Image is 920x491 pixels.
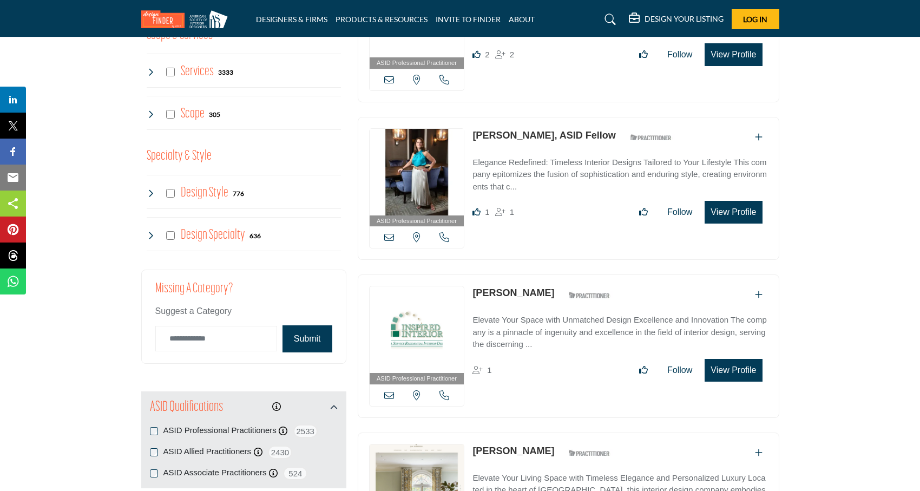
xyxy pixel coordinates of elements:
img: Amy McAtee [370,286,464,373]
p: Elevate Your Space with Unmatched Design Excellence and Innovation The company is a pinnacle of i... [472,314,767,351]
button: Log In [732,9,779,29]
input: Select Design Specialty checkbox [166,231,175,240]
h4: Design Style: Styles that range from contemporary to Victorian to meet any aesthetic vision. [181,184,228,202]
input: ASID Associate Practitioners checkbox [150,469,158,477]
div: 305 Results For Scope [209,109,220,119]
b: 305 [209,111,220,119]
p: Janie Hirsch, ASID Fellow [472,128,615,143]
span: 1 [487,365,491,375]
p: Elegance Redefined: Timeless Interior Designs Tailored to Your Lifestyle This company epitomizes ... [472,156,767,193]
input: Select Design Style checkbox [166,189,175,198]
span: 2533 [293,424,318,438]
span: Log In [743,15,767,24]
a: Information about [272,402,281,411]
span: Suggest a Category [155,306,232,316]
span: 524 [283,467,307,480]
b: 776 [233,190,244,198]
input: Category Name [155,326,277,351]
label: ASID Associate Practitioners [163,467,267,479]
h2: ASID Qualifications [150,398,223,417]
a: Add To List [755,448,763,457]
a: ASID Professional Practitioner [370,129,464,227]
div: 3333 Results For Services [218,67,233,77]
span: 2430 [268,446,292,459]
div: Followers [472,364,491,377]
img: ASID Qualified Practitioners Badge Icon [564,289,613,302]
a: PRODUCTS & RESOURCES [336,15,428,24]
button: View Profile [705,43,762,66]
button: View Profile [705,359,762,382]
span: 1 [510,207,514,217]
span: 2 [510,50,514,59]
img: Janie Hirsch, ASID Fellow [370,129,464,215]
h4: Scope: New build or renovation [181,104,205,123]
input: ASID Professional Practitioners checkbox [150,427,158,435]
b: 3333 [218,69,233,76]
button: View Profile [705,201,762,224]
span: 1 [485,207,489,217]
div: DESIGN YOUR LISTING [629,13,724,26]
div: Followers [495,48,514,61]
i: Likes [472,50,481,58]
label: ASID Allied Practitioners [163,446,252,458]
h4: Services: Interior and exterior spaces including lighting, layouts, furnishings, accessories, art... [181,62,214,81]
a: [PERSON_NAME], ASID Fellow [472,130,615,141]
label: ASID Professional Practitioners [163,424,277,437]
h4: Design Specialty: Sustainable, accessible, health-promoting, neurodiverse-friendly, age-in-place,... [181,226,245,245]
button: Submit [282,325,332,352]
a: Search [594,11,623,28]
a: ASID Professional Practitioner [370,286,464,384]
input: Select Services checkbox [166,68,175,76]
div: 636 Results For Design Specialty [249,231,261,240]
span: 2 [485,50,489,59]
b: 636 [249,232,261,240]
a: Elegance Redefined: Timeless Interior Designs Tailored to Your Lifestyle This company epitomizes ... [472,150,767,193]
button: Follow [660,359,699,381]
a: [PERSON_NAME] [472,287,554,298]
button: Like listing [632,201,655,223]
button: Like listing [632,44,655,66]
a: INVITE TO FINDER [436,15,501,24]
p: Jan Showers [472,444,554,459]
input: Select Scope checkbox [166,110,175,119]
div: Followers [495,206,514,219]
div: 776 Results For Design Style [233,188,244,198]
img: ASID Qualified Practitioners Badge Icon [626,131,675,145]
a: Add To List [755,290,763,299]
i: Like [472,208,481,216]
a: Elevate Your Space with Unmatched Design Excellence and Innovation The company is a pinnacle of i... [472,307,767,351]
span: ASID Professional Practitioner [377,217,457,226]
button: Specialty & Style [147,146,212,167]
a: ABOUT [509,15,535,24]
a: DESIGNERS & FIRMS [256,15,327,24]
button: Follow [660,44,699,66]
span: ASID Professional Practitioner [377,58,457,68]
input: ASID Allied Practitioners checkbox [150,448,158,456]
span: ASID Professional Practitioner [377,374,457,383]
p: Amy McAtee [472,286,554,300]
a: [PERSON_NAME] [472,446,554,456]
h2: Missing a Category? [155,281,332,305]
button: Follow [660,201,699,223]
img: Site Logo [141,10,233,28]
a: Add To List [755,133,763,142]
img: ASID Qualified Practitioners Badge Icon [564,447,613,460]
button: Like listing [632,359,655,381]
h5: DESIGN YOUR LISTING [645,14,724,24]
div: Click to view information [272,401,281,414]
